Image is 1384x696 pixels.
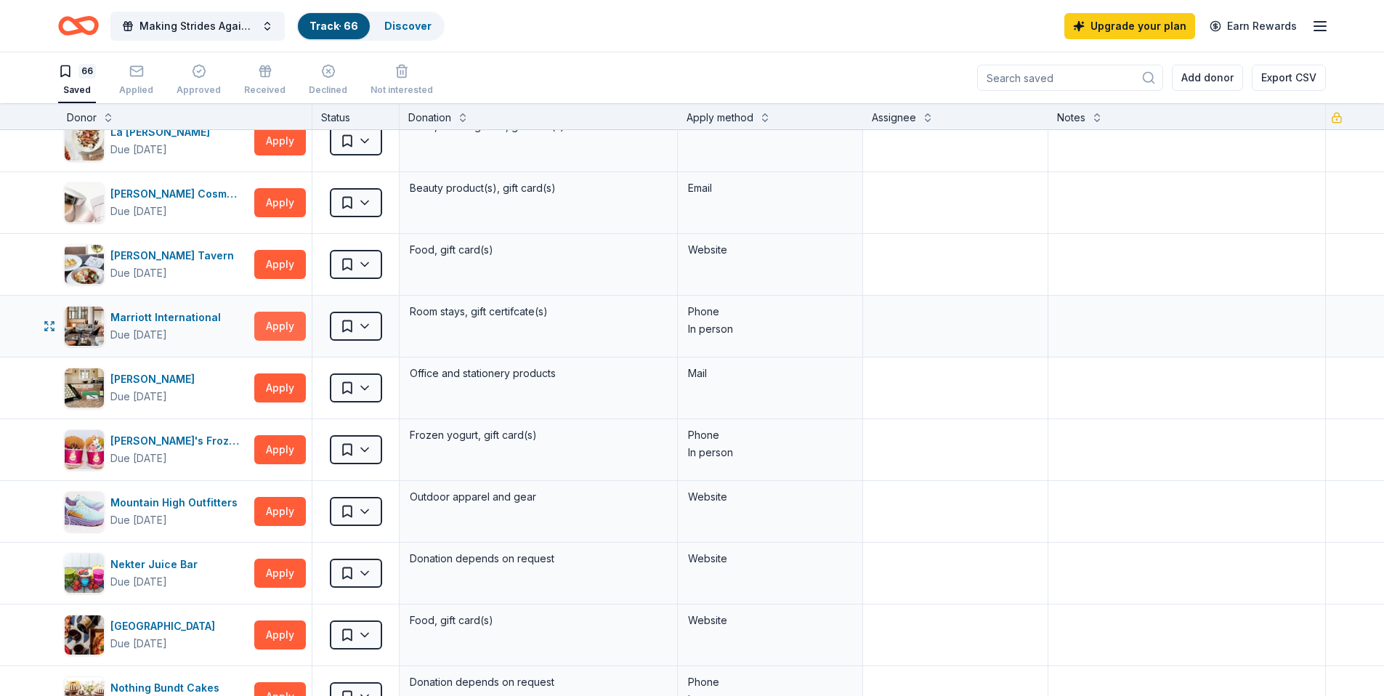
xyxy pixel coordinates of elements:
[977,65,1163,91] input: Search saved
[110,618,221,635] div: [GEOGRAPHIC_DATA]
[688,488,852,506] div: Website
[110,185,248,203] div: [PERSON_NAME] Cosmetics
[78,64,96,78] div: 66
[309,20,358,32] a: Track· 66
[177,58,221,103] button: Approved
[254,312,306,341] button: Apply
[110,309,227,326] div: Marriott International
[688,179,852,197] div: Email
[408,178,668,198] div: Beauty product(s), gift card(s)
[244,84,286,96] div: Received
[110,203,167,220] div: Due [DATE]
[110,494,243,511] div: Mountain High Outfitters
[67,109,97,126] div: Donor
[1057,109,1085,126] div: Notes
[384,20,432,32] a: Discover
[177,84,221,96] div: Approved
[371,84,433,96] div: Not interested
[58,58,96,103] button: 66Saved
[110,326,167,344] div: Due [DATE]
[110,124,216,141] div: La [PERSON_NAME]
[65,307,104,346] img: Image for Marriott International
[408,610,668,631] div: Food, gift card(s)
[65,615,104,655] img: Image for North Italia
[64,368,248,408] button: Image for Mead[PERSON_NAME]Due [DATE]
[64,491,248,532] button: Image for Mountain High OutfittersMountain High OutfittersDue [DATE]
[1172,65,1243,91] button: Add donor
[58,84,96,96] div: Saved
[408,549,668,569] div: Donation depends on request
[139,17,256,35] span: Making Strides Against [MEDICAL_DATA] Walk
[65,368,104,408] img: Image for Mead
[244,58,286,103] button: Received
[65,492,104,531] img: Image for Mountain High Outfitters
[408,672,668,692] div: Donation depends on request
[64,429,248,470] button: Image for Menchie's Frozen Yogurt[PERSON_NAME]'s Frozen YogurtDue [DATE]
[254,435,306,464] button: Apply
[371,58,433,103] button: Not interested
[64,121,248,161] button: Image for La MadeleineLa [PERSON_NAME]Due [DATE]
[688,612,852,629] div: Website
[110,388,167,405] div: Due [DATE]
[64,306,248,347] button: Image for Marriott InternationalMarriott InternationalDue [DATE]
[110,635,167,652] div: Due [DATE]
[64,182,248,223] button: Image for Laura Mercier Cosmetics[PERSON_NAME] CosmeticsDue [DATE]
[110,141,167,158] div: Due [DATE]
[408,425,668,445] div: Frozen yogurt, gift card(s)
[688,673,852,691] div: Phone
[688,426,852,444] div: Phone
[408,487,668,507] div: Outdoor apparel and gear
[408,302,668,322] div: Room stays, gift certifcate(s)
[64,553,248,594] button: Image for Nekter Juice BarNekter Juice BarDue [DATE]
[309,84,347,96] div: Declined
[687,109,753,126] div: Apply method
[58,9,99,43] a: Home
[309,58,347,103] button: Declined
[254,250,306,279] button: Apply
[254,373,306,402] button: Apply
[110,511,167,529] div: Due [DATE]
[65,121,104,161] img: Image for La Madeleine
[65,554,104,593] img: Image for Nekter Juice Bar
[1201,13,1306,39] a: Earn Rewards
[408,109,451,126] div: Donation
[110,432,248,450] div: [PERSON_NAME]'s Frozen Yogurt
[64,244,248,285] button: Image for Marlow's Tavern[PERSON_NAME] TavernDue [DATE]
[1064,13,1195,39] a: Upgrade your plan
[110,573,167,591] div: Due [DATE]
[254,188,306,217] button: Apply
[254,497,306,526] button: Apply
[65,245,104,284] img: Image for Marlow's Tavern
[110,247,240,264] div: [PERSON_NAME] Tavern
[110,371,201,388] div: [PERSON_NAME]
[110,556,203,573] div: Nekter Juice Bar
[688,241,852,259] div: Website
[312,103,400,129] div: Status
[688,320,852,338] div: In person
[688,365,852,382] div: Mail
[65,183,104,222] img: Image for Laura Mercier Cosmetics
[110,12,285,41] button: Making Strides Against [MEDICAL_DATA] Walk
[872,109,916,126] div: Assignee
[254,620,306,650] button: Apply
[254,126,306,155] button: Apply
[110,264,167,282] div: Due [DATE]
[65,430,104,469] img: Image for Menchie's Frozen Yogurt
[254,559,306,588] button: Apply
[688,550,852,567] div: Website
[408,363,668,384] div: Office and stationery products
[296,12,445,41] button: Track· 66Discover
[1252,65,1326,91] button: Export CSV
[119,84,153,96] div: Applied
[408,240,668,260] div: Food, gift card(s)
[119,58,153,103] button: Applied
[64,615,248,655] button: Image for North Italia[GEOGRAPHIC_DATA]Due [DATE]
[688,444,852,461] div: In person
[110,450,167,467] div: Due [DATE]
[688,303,852,320] div: Phone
